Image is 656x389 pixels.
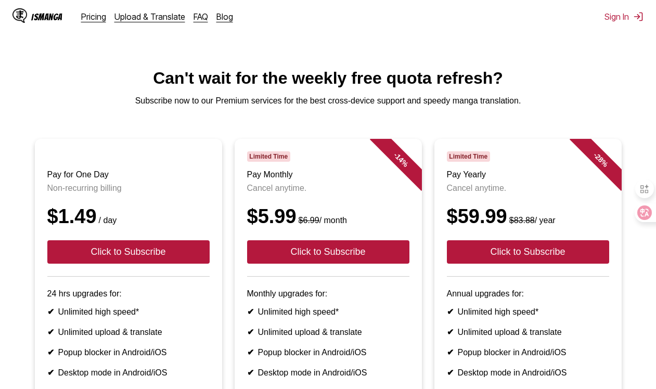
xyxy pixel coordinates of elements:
[47,328,54,336] b: ✔
[247,151,290,162] span: Limited Time
[447,328,454,336] b: ✔
[47,368,210,378] li: Desktop mode in Android/iOS
[247,328,254,336] b: ✔
[8,69,648,88] h1: Can't wait for the weekly free quota refresh?
[604,11,644,22] button: Sign In
[47,205,210,228] div: $1.49
[247,289,409,299] p: Monthly upgrades for:
[247,205,409,228] div: $5.99
[47,307,210,317] li: Unlimited high speed*
[8,96,648,106] p: Subscribe now to our Premium services for the best cross-device support and speedy manga translat...
[247,307,254,316] b: ✔
[247,368,254,377] b: ✔
[247,327,409,337] li: Unlimited upload & translate
[447,205,609,228] div: $59.99
[47,240,210,264] button: Click to Subscribe
[97,216,117,225] small: / day
[114,11,185,22] a: Upload & Translate
[447,289,609,299] p: Annual upgrades for:
[447,368,454,377] b: ✔
[447,151,490,162] span: Limited Time
[81,11,106,22] a: Pricing
[297,216,347,225] small: / month
[247,184,409,193] p: Cancel anytime.
[12,8,27,23] img: IsManga Logo
[47,347,210,357] li: Popup blocker in Android/iOS
[447,240,609,264] button: Click to Subscribe
[216,11,233,22] a: Blog
[507,216,556,225] small: / year
[447,327,609,337] li: Unlimited upload & translate
[247,368,409,378] li: Desktop mode in Android/iOS
[247,347,409,357] li: Popup blocker in Android/iOS
[569,128,632,191] div: - 28 %
[447,347,609,357] li: Popup blocker in Android/iOS
[47,368,54,377] b: ✔
[12,8,81,25] a: IsManga LogoIsManga
[247,348,254,357] b: ✔
[447,307,454,316] b: ✔
[633,11,644,22] img: Sign out
[447,348,454,357] b: ✔
[369,128,432,191] div: - 14 %
[509,216,535,225] s: $83.88
[247,170,409,179] h3: Pay Monthly
[299,216,319,225] s: $6.99
[447,368,609,378] li: Desktop mode in Android/iOS
[447,307,609,317] li: Unlimited high speed*
[447,184,609,193] p: Cancel anytime.
[47,289,210,299] p: 24 hrs upgrades for:
[194,11,208,22] a: FAQ
[247,307,409,317] li: Unlimited high speed*
[31,12,62,22] div: IsManga
[47,307,54,316] b: ✔
[47,184,210,193] p: Non-recurring billing
[447,170,609,179] h3: Pay Yearly
[47,327,210,337] li: Unlimited upload & translate
[247,240,409,264] button: Click to Subscribe
[47,348,54,357] b: ✔
[47,170,210,179] h3: Pay for One Day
